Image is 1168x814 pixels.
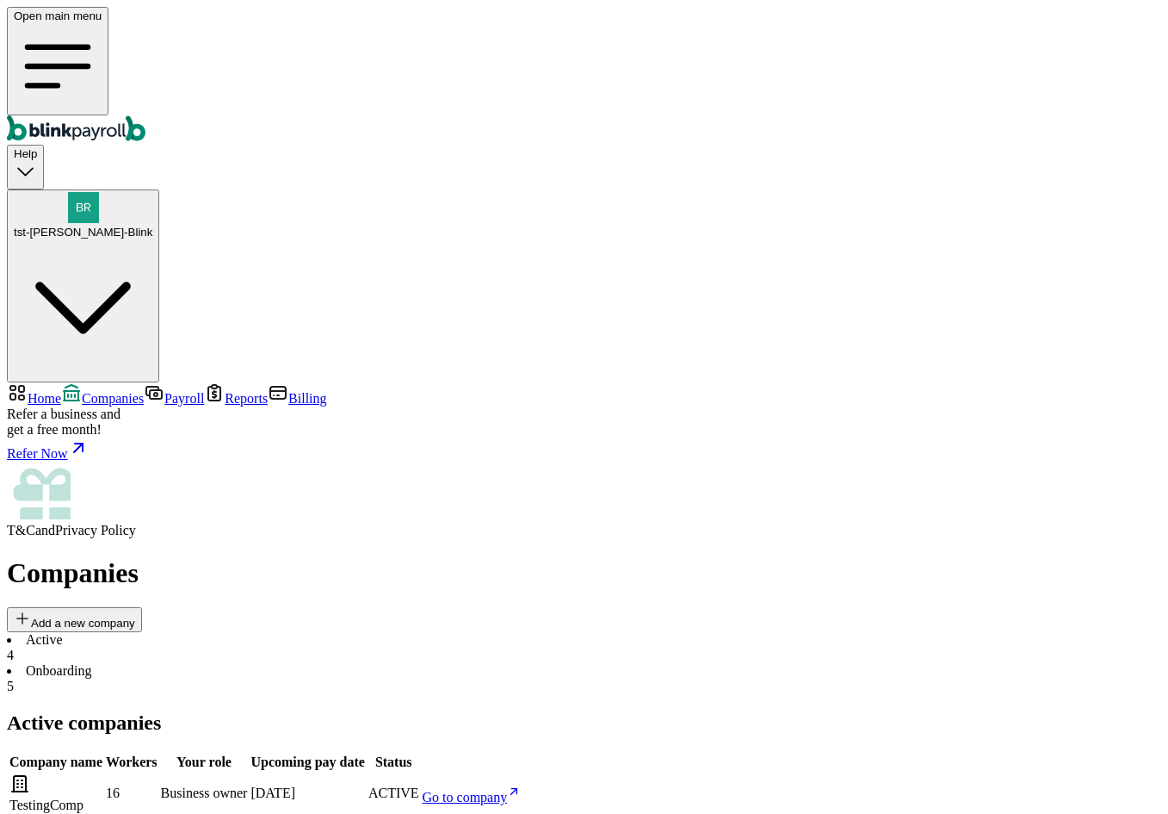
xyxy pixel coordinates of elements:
button: Open main menu [7,7,108,115]
span: Privacy Policy [55,523,136,537]
a: Billing [268,391,326,406]
span: Help [14,147,37,160]
span: 5 [7,679,14,693]
span: 4 [7,648,14,662]
span: and [35,523,55,537]
th: Upcoming pay date [250,754,365,771]
a: Refer Now [7,438,1161,462]
a: Payroll [144,391,204,406]
button: Add a new company [7,607,142,632]
span: Companies [82,391,144,406]
td: 16 [105,773,158,814]
nav: Sidebar [7,382,1161,538]
a: Go to company [423,790,522,805]
span: ACTIVE [368,786,419,800]
span: tst-[PERSON_NAME]-Blink [14,226,152,239]
td: [DATE] [250,773,365,814]
th: Workers [105,754,158,771]
li: Active [7,632,1161,663]
span: T&C [7,523,35,537]
iframe: Chat Widget [881,628,1168,814]
button: tst-[PERSON_NAME]-Blink [7,190,159,382]
th: Status [368,754,420,771]
h1: Companies [7,557,1161,589]
span: Payroll [164,391,204,406]
th: Company name [9,754,103,771]
span: Add a new company [31,617,135,630]
span: Open main menu [14,9,102,22]
span: Billing [288,391,326,406]
h2: Active companies [7,711,1161,735]
span: TestingComp [9,798,83,812]
a: Companies [61,391,144,406]
td: Business owner [160,773,249,814]
span: Go to company [423,790,508,805]
th: Your role [160,754,249,771]
a: Home [7,391,61,406]
span: Home [28,391,61,406]
li: Onboarding [7,663,1161,694]
button: Help [7,145,44,189]
div: Refer a business and get a free month! [7,407,1161,438]
nav: Global [7,7,1161,145]
a: Reports [204,391,268,406]
span: Reports [225,391,268,406]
